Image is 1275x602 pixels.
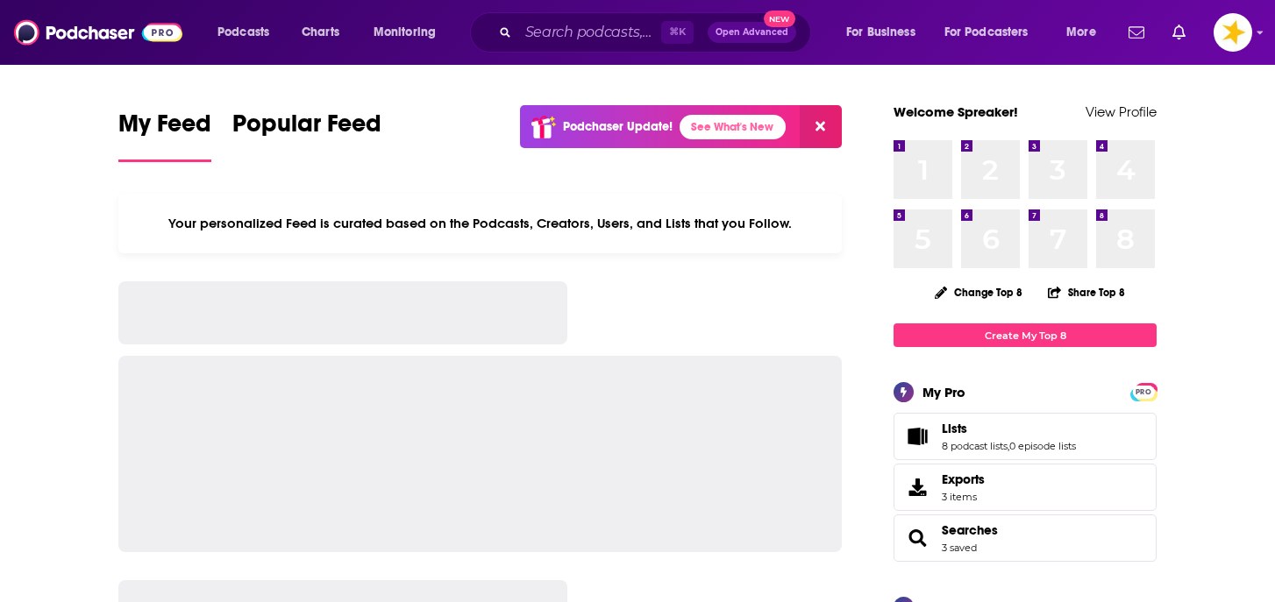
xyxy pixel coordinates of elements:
[894,323,1157,347] a: Create My Top 8
[942,471,985,487] span: Exports
[14,16,182,49] img: Podchaser - Follow, Share and Rate Podcasts
[942,522,998,538] a: Searches
[1133,386,1154,399] span: PRO
[661,21,694,44] span: ⌘ K
[217,20,269,45] span: Podcasts
[846,20,915,45] span: For Business
[944,20,1029,45] span: For Podcasters
[1086,103,1157,120] a: View Profile
[900,475,935,499] span: Exports
[900,526,935,550] a: Searches
[1214,13,1252,52] button: Show profile menu
[290,18,350,46] a: Charts
[118,109,211,149] span: My Feed
[894,103,1018,120] a: Welcome Spreaker!
[1165,18,1193,47] a: Show notifications dropdown
[374,20,436,45] span: Monitoring
[716,28,788,37] span: Open Advanced
[563,119,673,134] p: Podchaser Update!
[942,542,977,554] a: 3 saved
[1054,18,1118,46] button: open menu
[894,514,1157,562] span: Searches
[922,384,965,400] div: My Pro
[232,109,381,162] a: Popular Feed
[924,281,1033,303] button: Change Top 8
[894,464,1157,511] a: Exports
[680,115,786,139] a: See What's New
[302,20,339,45] span: Charts
[361,18,459,46] button: open menu
[205,18,292,46] button: open menu
[1133,385,1154,398] a: PRO
[942,421,967,436] span: Lists
[232,109,381,149] span: Popular Feed
[894,413,1157,460] span: Lists
[933,18,1054,46] button: open menu
[942,421,1076,436] a: Lists
[834,18,937,46] button: open menu
[518,18,661,46] input: Search podcasts, credits, & more...
[942,491,985,503] span: 3 items
[1047,275,1126,309] button: Share Top 8
[1066,20,1096,45] span: More
[708,22,796,43] button: Open AdvancedNew
[118,109,211,162] a: My Feed
[1009,440,1076,452] a: 0 episode lists
[1008,440,1009,452] span: ,
[764,11,795,27] span: New
[1122,18,1151,47] a: Show notifications dropdown
[1214,13,1252,52] span: Logged in as Spreaker_Prime
[942,440,1008,452] a: 8 podcast lists
[487,12,828,53] div: Search podcasts, credits, & more...
[1214,13,1252,52] img: User Profile
[900,424,935,449] a: Lists
[118,194,842,253] div: Your personalized Feed is curated based on the Podcasts, Creators, Users, and Lists that you Follow.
